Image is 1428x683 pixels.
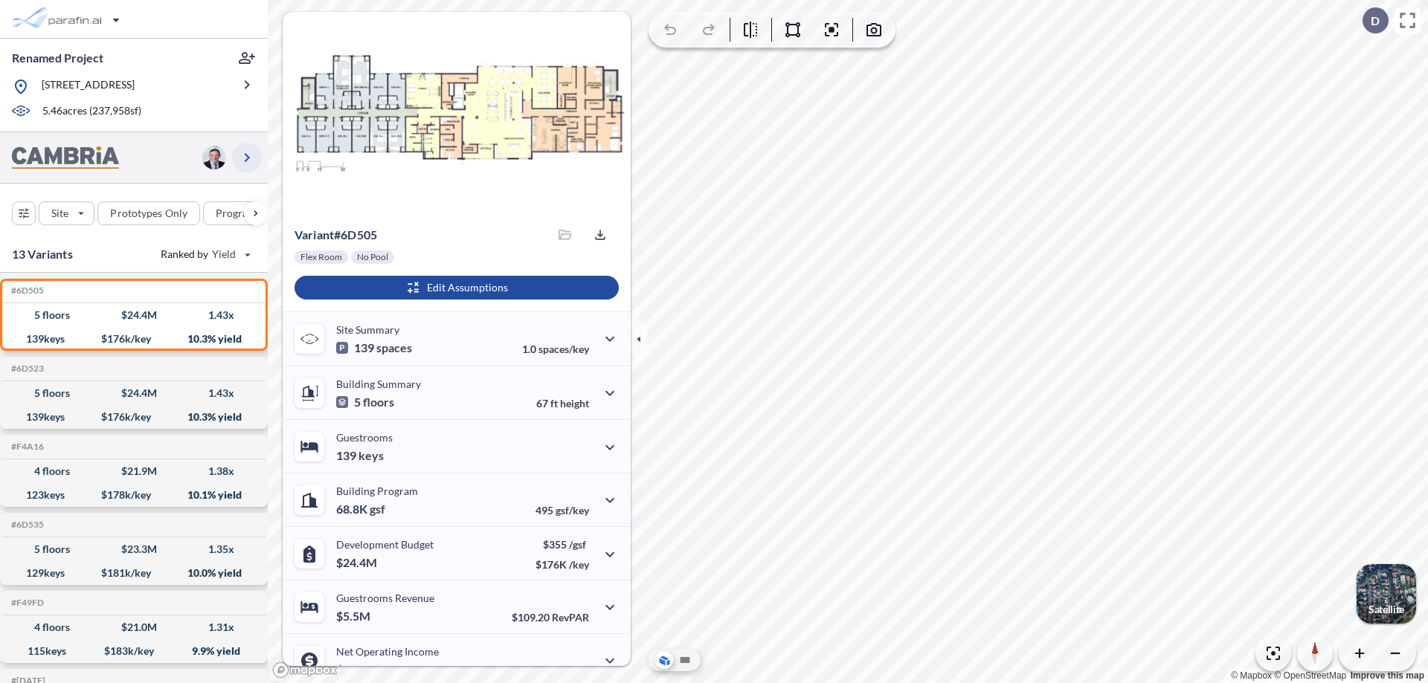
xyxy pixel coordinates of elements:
[336,340,412,355] p: 139
[512,611,589,624] p: $109.20
[556,664,589,677] span: margin
[12,245,73,263] p: 13 Variants
[370,502,385,517] span: gsf
[552,611,589,624] span: RevPAR
[535,558,589,571] p: $176K
[535,538,589,551] p: $355
[8,441,44,452] h5: Click to copy the code
[655,651,673,669] button: Aerial View
[8,519,44,530] h5: Click to copy the code
[336,502,385,517] p: 68.8K
[357,251,388,263] p: No Pool
[1357,564,1416,624] img: Switcher Image
[1274,670,1346,681] a: OpenStreetMap
[295,227,334,242] span: Variant
[550,397,558,410] span: ft
[272,661,338,679] a: Mapbox homepage
[39,201,94,225] button: Site
[97,201,200,225] button: Prototypes Only
[336,538,434,551] p: Development Budget
[526,664,589,677] p: 45.0%
[556,504,589,517] span: gsf/key
[1371,14,1380,27] p: D
[427,280,508,295] p: Edit Assumptions
[12,50,103,66] p: Renamed Project
[336,485,418,497] p: Building Program
[203,201,283,225] button: Program
[535,504,589,517] p: 495
[216,206,257,221] p: Program
[376,340,412,355] span: spaces
[300,251,342,263] p: Flex Room
[8,285,44,296] h5: Click to copy the code
[336,448,384,463] p: 139
[336,662,373,677] p: $2.5M
[149,242,260,266] button: Ranked by Yield
[569,538,586,551] span: /gsf
[42,77,135,96] p: [STREET_ADDRESS]
[336,592,434,604] p: Guestrooms Revenue
[42,103,141,120] p: 5.46 acres ( 237,958 sf)
[8,598,44,608] h5: Click to copy the code
[12,146,119,169] img: BrandImage
[336,323,399,336] p: Site Summary
[336,555,379,570] p: $24.4M
[538,343,589,355] span: spaces/key
[1368,603,1404,615] p: Satellite
[295,227,377,242] p: # 6d505
[1231,670,1272,681] a: Mapbox
[336,395,394,410] p: 5
[336,378,421,390] p: Building Summary
[676,651,694,669] button: Site Plan
[569,558,589,571] span: /key
[522,343,589,355] p: 1.0
[8,363,44,374] h5: Click to copy the code
[110,206,187,221] p: Prototypes Only
[336,609,373,624] p: $5.5M
[51,206,68,221] p: Site
[336,431,393,444] p: Guestrooms
[536,397,589,410] p: 67
[358,448,384,463] span: keys
[212,247,237,262] span: Yield
[295,276,619,300] button: Edit Assumptions
[336,645,439,658] p: Net Operating Income
[202,146,226,169] img: user logo
[363,395,394,410] span: floors
[560,397,589,410] span: height
[1351,670,1424,681] a: Improve this map
[1357,564,1416,624] button: Switcher ImageSatellite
